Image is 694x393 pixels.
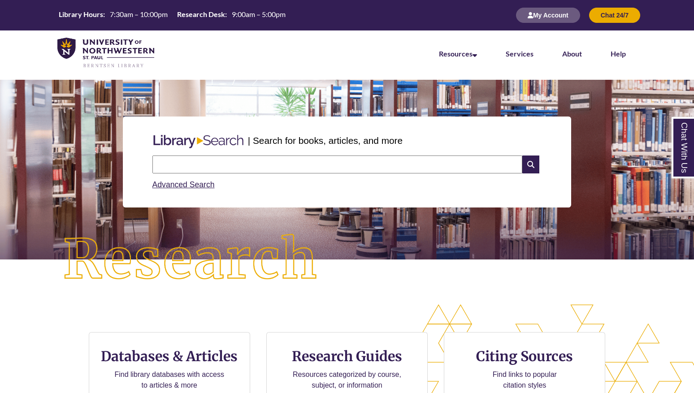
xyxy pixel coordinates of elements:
a: Advanced Search [152,180,215,189]
p: Resources categorized by course, subject, or information [289,369,406,391]
span: 9:00am – 5:00pm [232,10,286,18]
button: My Account [516,8,580,23]
a: Help [611,49,626,58]
p: Find library databases with access to articles & more [111,369,228,391]
a: My Account [516,11,580,19]
h3: Research Guides [274,348,420,365]
a: Hours Today [55,9,289,22]
a: Chat 24/7 [589,11,640,19]
th: Research Desk: [173,9,228,19]
th: Library Hours: [55,9,106,19]
p: Find links to popular citation styles [481,369,568,391]
span: 7:30am – 10:00pm [110,10,168,18]
i: Search [522,155,539,173]
h3: Databases & Articles [96,348,243,365]
img: UNWSP Library Logo [57,38,154,69]
img: Libary Search [149,131,248,152]
img: Research [35,206,347,314]
table: Hours Today [55,9,289,21]
a: Resources [439,49,477,58]
a: Services [506,49,534,58]
button: Chat 24/7 [589,8,640,23]
p: | Search for books, articles, and more [248,134,403,147]
h3: Citing Sources [470,348,579,365]
a: About [562,49,582,58]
